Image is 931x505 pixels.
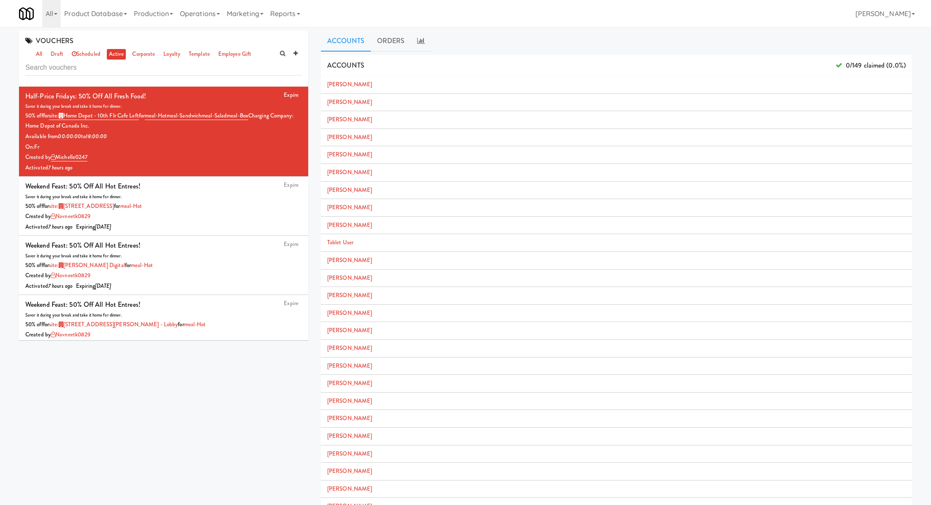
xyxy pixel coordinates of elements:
[25,298,141,311] div: Weekend Feast: 50% off all hot entrees!
[25,239,141,252] div: Weekend Feast: 50% off all hot entrees!
[327,150,372,158] a: [PERSON_NAME]
[43,261,125,269] span: for
[43,202,114,210] span: for
[284,91,299,99] a: Expire
[114,202,142,210] span: for
[184,320,206,328] a: meal-hot
[49,112,139,120] a: site:Home Depot - 10th Flr Cafe Left
[145,112,167,120] a: meal-hot
[327,133,372,141] a: [PERSON_NAME]
[43,112,139,120] span: for
[49,261,125,269] a: site:[PERSON_NAME] Digital
[25,102,302,111] div: Savor it during your break and take it home for dinner.
[327,467,372,475] a: [PERSON_NAME]
[130,49,157,60] a: corporate
[95,282,111,290] i: [DATE]
[178,320,206,328] span: for
[327,221,372,229] a: [PERSON_NAME]
[327,414,372,422] a: [PERSON_NAME]
[25,319,302,330] div: 50% off
[125,261,153,269] span: for
[86,132,107,140] i: 18:00:00
[201,112,227,120] a: meal-salad
[284,299,299,307] a: Expire
[48,223,73,231] i: 7 hours ago
[25,271,90,279] span: Created by
[321,30,371,52] a: Accounts
[25,212,90,220] span: Created by
[25,201,302,212] div: 50% off
[58,132,81,140] i: 00:00:00
[48,164,73,172] i: 7 hours ago
[327,326,372,334] a: [PERSON_NAME]
[34,143,39,151] span: Fr
[43,320,178,328] span: for
[327,80,372,88] a: [PERSON_NAME]
[25,36,73,46] span: VOUCHERS
[327,291,372,299] a: [PERSON_NAME]
[25,60,302,76] input: Search vouchers
[327,60,364,70] span: ACCOUNTS
[161,49,182,60] a: loyalty
[19,295,308,354] li: ExpireWeekend Feast: 50% off all hot entrees!Savor it during your break and take it home for dinn...
[25,153,87,161] span: Created by
[25,111,302,131] div: 50% off
[371,30,411,52] a: ORDERS
[49,320,178,328] a: site:[STREET_ADDRESS][PERSON_NAME] - Lobby
[139,112,248,120] span: for
[25,132,58,140] span: Available from
[284,181,299,189] a: Expire
[167,112,201,120] a: meal-sandwich
[107,49,126,60] a: active
[327,115,372,123] a: [PERSON_NAME]
[327,432,372,440] a: [PERSON_NAME]
[327,362,372,370] a: [PERSON_NAME]
[81,132,86,140] span: to
[51,212,90,220] a: navneetk0829
[25,180,141,193] div: Weekend Feast: 50% off all hot entrees!
[19,177,308,236] li: ExpireWeekend Feast: 50% off all hot entrees!Savor it during your break and take it home for dinn...
[327,309,372,317] a: [PERSON_NAME]
[327,203,372,211] a: [PERSON_NAME]
[131,261,153,269] a: meal-hot
[227,112,248,120] a: meal-box
[51,271,90,279] a: navneetk0829
[76,282,111,290] span: Expiring
[25,143,34,151] span: On:
[327,485,372,493] a: [PERSON_NAME]
[51,153,87,161] a: michelle0247
[327,450,372,458] a: [PERSON_NAME]
[70,49,103,60] a: scheduled
[25,282,73,290] span: Activated
[19,236,308,295] li: ExpireWeekend Feast: 50% off all hot entrees!Savor it during your break and take it home for dinn...
[95,223,111,231] i: [DATE]
[49,202,114,210] a: site:[STREET_ADDRESS]
[19,87,308,177] li: ExpireHalf-Price Fridays: 50% off all fresh food!Savor it during your break and take it home for ...
[25,252,302,260] div: Savor it during your break and take it home for dinner.
[19,6,34,21] img: Micromart
[327,397,372,405] a: [PERSON_NAME]
[48,282,73,290] i: 7 hours ago
[76,223,111,231] span: Expiring
[25,164,73,172] span: Activated
[327,274,372,282] a: [PERSON_NAME]
[25,311,302,319] div: Savor it during your break and take it home for dinner.
[327,186,372,194] a: [PERSON_NAME]
[34,49,44,60] a: all
[51,330,90,338] a: navneetk0829
[187,49,212,60] a: template
[327,238,353,246] a: Tablet User
[216,49,253,60] a: employee gift
[284,240,299,248] a: Expire
[327,98,372,106] a: [PERSON_NAME]
[327,379,372,387] a: [PERSON_NAME]
[327,256,372,264] a: [PERSON_NAME]
[25,260,302,271] div: 50% off
[327,344,372,352] a: [PERSON_NAME]
[25,330,90,338] span: Created by
[25,90,146,103] div: Half-Price Fridays: 50% off all fresh food!
[120,202,142,210] a: meal-hot
[25,223,73,231] span: Activated
[25,193,302,201] div: Savor it during your break and take it home for dinner.
[836,59,906,72] span: 0/149 claimed (0.0%)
